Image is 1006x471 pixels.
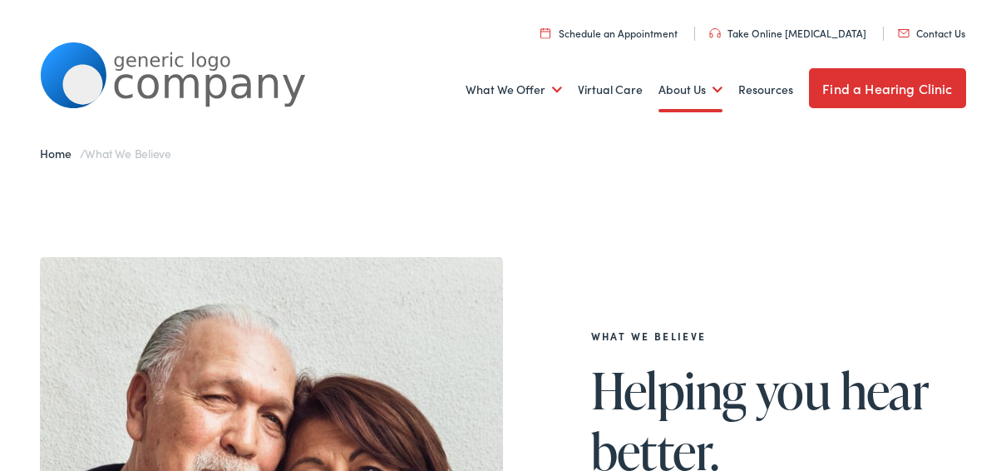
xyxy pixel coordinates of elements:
a: Resources [738,59,793,121]
span: Helping [591,363,747,418]
span: What We Believe [85,145,171,161]
span: hear [841,363,930,418]
a: Virtual Care [578,59,643,121]
a: About Us [658,59,722,121]
img: utility icon [540,27,550,38]
a: Contact Us [898,26,965,40]
img: utility icon [898,29,910,37]
a: What We Offer [466,59,562,121]
a: Home [40,145,79,161]
h2: What We Believe [591,330,966,342]
a: Take Online [MEDICAL_DATA] [709,26,866,40]
img: utility icon [709,28,721,38]
a: Schedule an Appointment [540,26,678,40]
a: Find a Hearing Clinic [809,68,965,108]
span: / [40,145,171,161]
span: you [756,363,831,418]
